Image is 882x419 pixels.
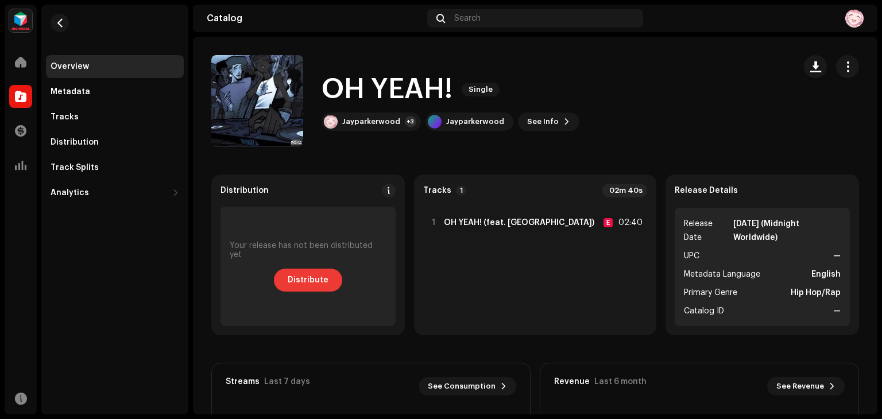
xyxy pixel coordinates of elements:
div: Jayparkerwood [446,117,504,126]
re-m-nav-item: Distribution [46,131,184,154]
button: See Revenue [767,377,845,395]
strong: Tracks [423,186,451,195]
div: Revenue [554,377,590,386]
strong: — [833,249,841,263]
span: Metadata Language [684,267,760,281]
div: Last 7 days [264,377,310,386]
strong: OH YEAH! (feat. [GEOGRAPHIC_DATA]) [444,218,594,227]
button: See Info [518,112,579,131]
strong: [DATE] (Midnight Worldwide) [733,217,841,245]
div: Distribution [220,186,269,195]
div: Jayparkerwood [342,117,400,126]
re-m-nav-item: Track Splits [46,156,184,179]
strong: Release Details [675,186,738,195]
div: Tracks [51,112,79,122]
img: 88097a94-dbac-4a33-8bc2-e5d3955e5fc5 [324,115,338,129]
div: Your release has not been distributed yet [230,241,386,259]
span: Release Date [684,217,731,245]
span: See Info [527,110,559,133]
span: Search [454,14,481,23]
button: Distribute [274,269,342,292]
div: Analytics [51,188,89,197]
span: See Revenue [776,375,824,398]
p-badge: 1 [456,185,466,196]
button: See Consumption [419,377,516,395]
div: Streams [226,377,260,386]
span: Distribute [288,269,328,292]
re-m-nav-dropdown: Analytics [46,181,184,204]
re-m-nav-item: Metadata [46,80,184,103]
div: Distribution [51,138,99,147]
div: 02m 40s [602,184,647,197]
span: Primary Genre [684,286,737,300]
img: 6781f208-37f9-4c63-8e7f-5af72a866d87 [845,9,864,28]
strong: Hip Hop/Rap [791,286,841,300]
img: feab3aad-9b62-475c-8caf-26f15a9573ee [9,9,32,32]
div: E [604,218,613,227]
span: Single [462,83,500,96]
div: Last 6 month [594,377,647,386]
div: Track Splits [51,163,99,172]
span: UPC [684,249,699,263]
strong: — [833,304,841,318]
span: Catalog ID [684,304,724,318]
div: 02:40 [617,216,643,230]
div: +3 [405,116,416,127]
re-m-nav-item: Overview [46,55,184,78]
div: Overview [51,62,89,71]
strong: English [811,267,841,281]
h1: OH YEAH! [322,71,452,108]
span: See Consumption [428,375,496,398]
div: Catalog [207,14,423,23]
div: Metadata [51,87,90,96]
re-m-nav-item: Tracks [46,106,184,129]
